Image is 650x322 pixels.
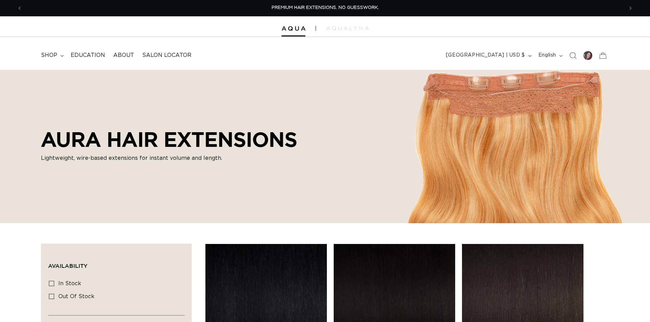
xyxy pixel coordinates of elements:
[58,294,95,299] span: Out of stock
[281,26,305,31] img: Aqua Hair Extensions
[113,52,134,59] span: About
[538,52,556,59] span: English
[58,281,81,286] span: In stock
[71,52,105,59] span: Education
[326,26,369,30] img: aqualyna.com
[142,52,191,59] span: Salon Locator
[48,251,185,275] summary: Availability (0 selected)
[67,48,109,63] a: Education
[272,5,379,10] span: PREMIUM HAIR EXTENSIONS. NO GUESSWORK.
[41,154,297,162] p: Lightweight, wire-based extensions for instant volume and length.
[442,49,534,62] button: [GEOGRAPHIC_DATA] | USD $
[565,48,580,63] summary: Search
[138,48,196,63] a: Salon Locator
[534,49,565,62] button: English
[41,52,57,59] span: shop
[48,263,87,269] span: Availability
[446,52,525,59] span: [GEOGRAPHIC_DATA] | USD $
[12,2,27,15] button: Previous announcement
[37,48,67,63] summary: shop
[109,48,138,63] a: About
[41,127,297,151] h2: AURA HAIR EXTENSIONS
[623,2,638,15] button: Next announcement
